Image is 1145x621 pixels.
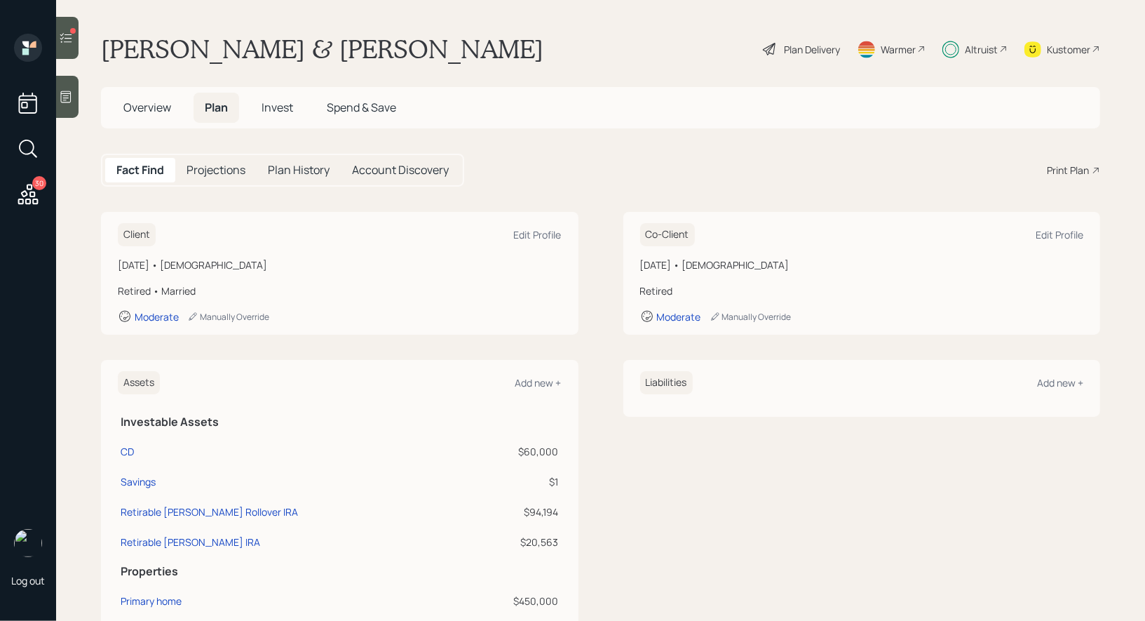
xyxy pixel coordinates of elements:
h6: Assets [118,371,160,394]
div: Kustomer [1047,42,1090,57]
div: $60,000 [468,444,559,459]
div: $450,000 [468,594,559,608]
div: Edit Profile [514,228,562,241]
div: Retirable [PERSON_NAME] Rollover IRA [121,505,298,519]
h6: Liabilities [640,371,693,394]
div: Manually Override [710,311,792,323]
h5: Investable Assets [121,415,559,429]
div: Log out [11,574,45,587]
div: Warmer [881,42,916,57]
div: 30 [32,176,46,190]
span: Invest [262,100,293,115]
div: Retired [640,283,1084,298]
h5: Account Discovery [352,163,449,177]
h5: Properties [121,565,559,578]
div: [DATE] • [DEMOGRAPHIC_DATA] [640,258,1084,272]
span: Spend & Save [327,100,396,115]
div: Primary home [121,594,182,608]
div: Add new + [515,376,562,389]
div: Retirable [PERSON_NAME] IRA [121,535,260,549]
div: Edit Profile [1036,228,1083,241]
span: Overview [123,100,171,115]
h6: Co-Client [640,223,695,246]
div: Moderate [657,310,701,323]
img: treva-nostdahl-headshot.png [14,529,42,557]
div: Plan Delivery [784,42,840,57]
div: Manually Override [187,311,269,323]
div: Moderate [135,310,179,323]
div: CD [121,444,134,459]
h5: Fact Find [116,163,164,177]
div: Savings [121,474,156,489]
div: [DATE] • [DEMOGRAPHIC_DATA] [118,258,562,272]
h6: Client [118,223,156,246]
div: Add new + [1037,376,1083,389]
div: $1 [468,474,559,489]
span: Plan [205,100,228,115]
h1: [PERSON_NAME] & [PERSON_NAME] [101,34,543,65]
div: Print Plan [1047,163,1089,178]
h5: Plan History [268,163,330,177]
div: Altruist [965,42,998,57]
div: Retired • Married [118,283,562,298]
div: $94,194 [468,505,559,519]
div: $20,563 [468,535,559,549]
h5: Projections [187,163,245,177]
